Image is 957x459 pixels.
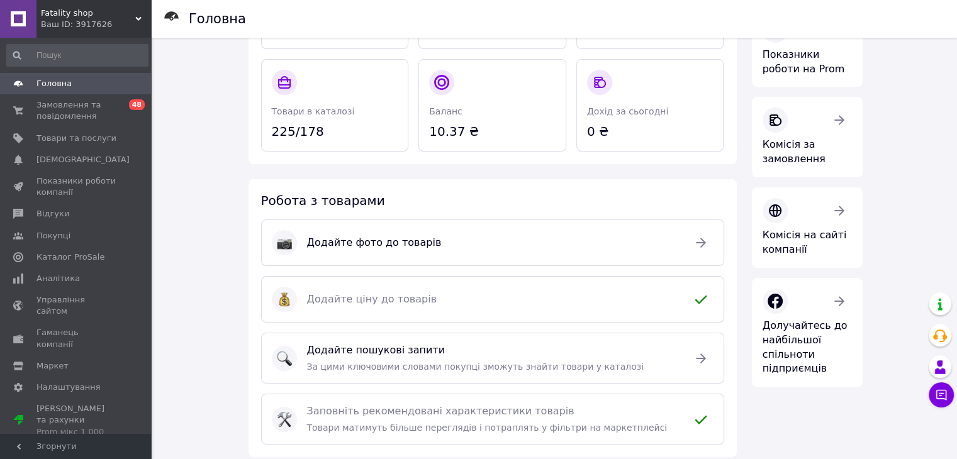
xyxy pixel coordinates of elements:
span: Долучайтесь до найбільшої спільноти підприємців [763,319,848,375]
span: 0 ₴ [587,123,714,141]
span: За цими ключовими словами покупці зможуть знайти товари у каталозі [307,362,644,372]
span: Товари в каталозі [272,106,355,116]
span: Додайте фото до товарів [307,236,678,250]
div: Prom мікс 1 000 [36,426,116,438]
h1: Головна [189,11,246,26]
span: Показники роботи компанії [36,175,116,198]
span: Маркет [36,360,69,372]
span: Додайте пошукові запити [307,343,678,358]
a: Показники роботи на Prom [752,7,863,87]
span: Управління сайтом [36,294,116,317]
input: Пошук [6,44,148,67]
span: Дохід за сьогодні [587,106,668,116]
span: Показники роботи на Prom [763,48,845,75]
a: :camera:Додайте фото до товарів [261,219,724,266]
a: Комісія за замовлення [752,97,863,177]
span: Баланс [429,106,462,116]
span: Заповніть рекомендовані характеристики товарів [307,404,678,419]
a: Долучайтесь до найбільшої спільноти підприємців [752,278,863,387]
a: :moneybag:Додайте ціну до товарів [261,276,724,323]
span: Додайте ціну до товарів [307,292,678,307]
div: Ваш ID: 3917626 [41,19,151,30]
img: :camera: [277,235,292,250]
a: Комісія на сайті компанії [752,187,863,268]
img: :hammer_and_wrench: [277,412,292,427]
span: Головна [36,78,72,89]
span: [DEMOGRAPHIC_DATA] [36,154,130,165]
span: Робота з товарами [261,193,385,208]
span: Гаманець компанії [36,327,116,350]
span: Комісія на сайті компанії [763,229,847,255]
span: Аналітика [36,273,80,284]
span: 10.37 ₴ [429,123,556,141]
span: 48 [129,99,145,110]
img: :moneybag: [277,292,292,307]
span: Замовлення та повідомлення [36,99,116,122]
a: :mag:Додайте пошукові запитиЗа цими ключовими словами покупці зможуть знайти товари у каталозі [261,333,724,384]
span: Товари та послуги [36,133,116,144]
span: Налаштування [36,382,101,393]
span: Відгуки [36,208,69,219]
button: Чат з покупцем [929,382,954,407]
span: Fatality shop [41,8,135,19]
span: Товари матимуть більше переглядів і потраплять у фільтри на маркетплейсі [307,423,668,433]
span: Комісія за замовлення [763,138,825,165]
span: 225/178 [272,123,398,141]
img: :mag: [277,351,292,366]
span: Покупці [36,230,70,241]
a: :hammer_and_wrench:Заповніть рекомендовані характеристики товарівТовари матимуть більше перегляді... [261,394,724,445]
span: Каталог ProSale [36,252,104,263]
span: [PERSON_NAME] та рахунки [36,403,116,438]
